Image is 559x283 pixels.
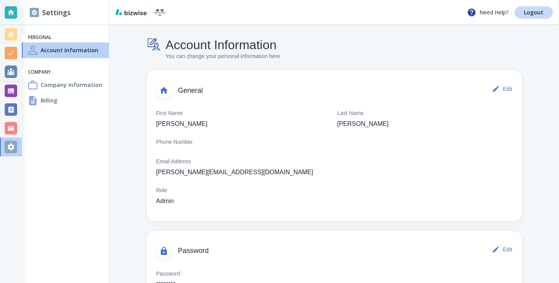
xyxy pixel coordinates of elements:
[178,87,490,95] span: General
[156,138,193,147] p: Phone Number
[22,42,109,58] a: Account InformationAccount Information
[165,37,280,52] h4: Account Information
[515,6,553,19] a: Logout
[41,81,102,89] h4: Company Information
[22,93,109,108] a: BillingBilling
[156,270,180,278] p: Password
[30,7,71,18] h2: Settings
[147,37,162,52] img: Account Information
[153,6,166,19] img: Forever Young
[22,77,109,93] a: Company InformationCompany Information
[41,96,57,104] h4: Billing
[156,119,208,129] p: [PERSON_NAME]
[337,119,389,129] p: [PERSON_NAME]
[156,109,183,118] p: First Name
[30,8,39,17] img: DashboardSidebarSettings.svg
[156,168,313,177] p: [PERSON_NAME][EMAIL_ADDRESS][DOMAIN_NAME]
[156,157,191,166] p: Email Address
[337,109,364,118] p: Last Name
[156,196,174,206] p: Admin
[490,81,515,97] button: Edit
[467,8,508,17] p: Need Help?
[178,247,490,255] span: Password
[41,46,98,54] h4: Account Information
[490,242,515,257] button: Edit
[115,9,147,15] img: bizwise
[28,34,103,41] h6: Personal
[524,10,543,15] p: Logout
[28,69,103,76] h6: Company
[165,52,280,61] p: You can change your personal information here
[156,186,167,195] p: Role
